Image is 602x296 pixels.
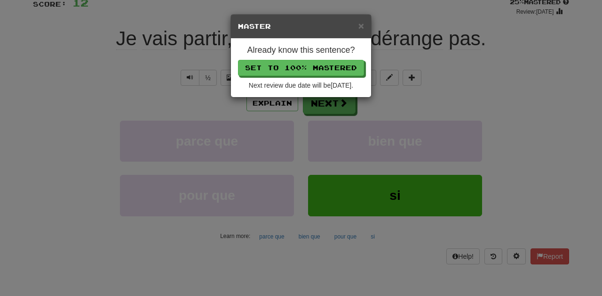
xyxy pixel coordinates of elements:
button: Close [358,21,364,31]
h4: Already know this sentence? [238,46,364,55]
h5: Master [238,22,364,31]
button: Set to 100% Mastered [238,60,364,76]
div: Next review due date will be [DATE] . [238,81,364,90]
span: × [358,20,364,31]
